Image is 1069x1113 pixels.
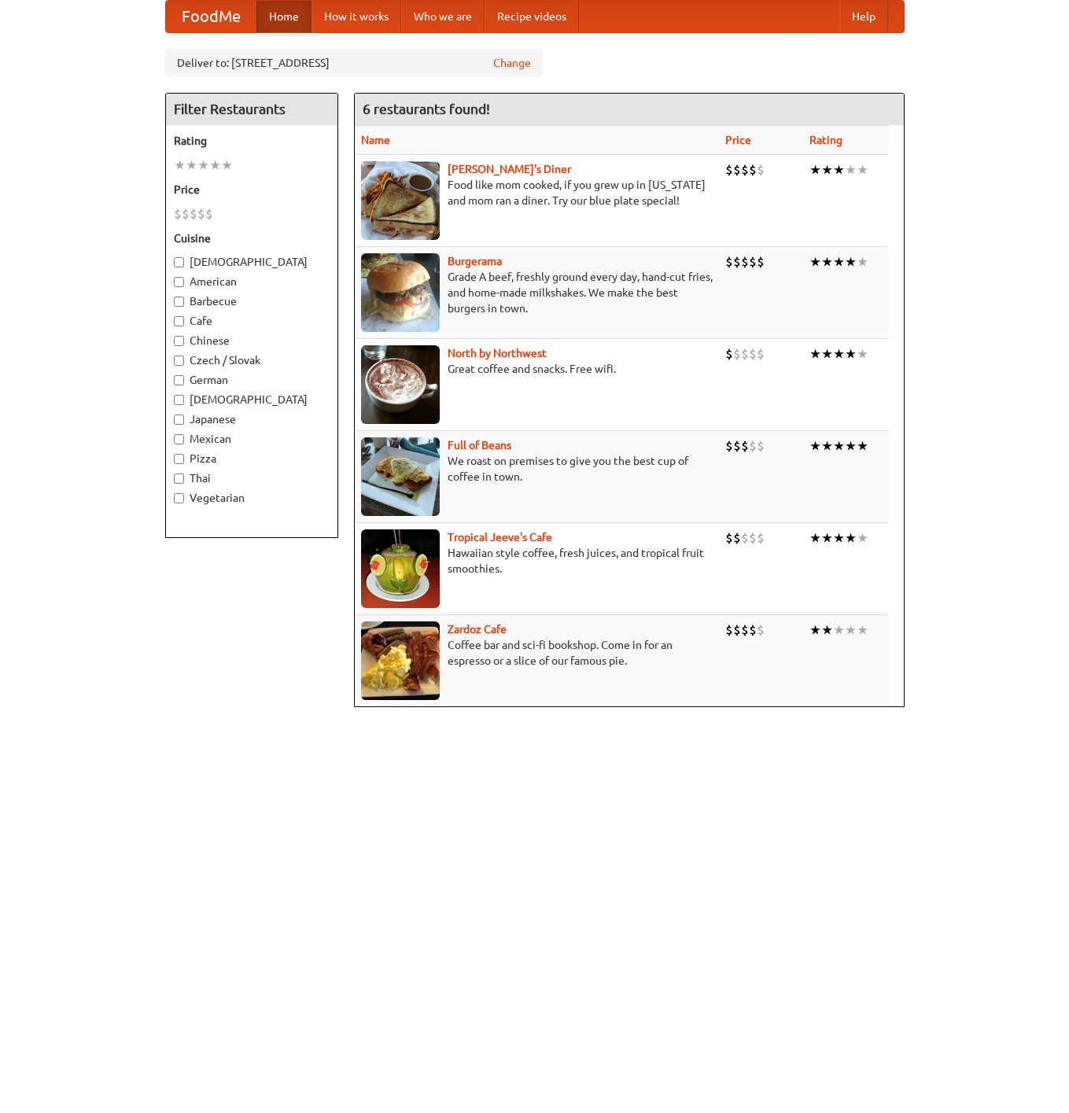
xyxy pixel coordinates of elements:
[821,345,833,363] li: ★
[197,157,209,174] li: ★
[733,529,741,547] li: $
[845,253,857,271] li: ★
[448,347,547,359] a: North by Northwest
[845,529,857,547] li: ★
[361,269,713,316] p: Grade A beef, freshly ground every day, hand-cut fries, and home-made milkshakes. We make the bes...
[485,1,579,32] a: Recipe videos
[174,230,330,246] h5: Cuisine
[174,411,330,427] label: Japanese
[741,621,749,639] li: $
[809,161,821,179] li: ★
[174,493,184,503] input: Vegetarian
[448,439,511,451] a: Full of Beans
[833,621,845,639] li: ★
[725,253,733,271] li: $
[361,545,713,577] p: Hawaiian style coffee, fresh juices, and tropical fruit smoothies.
[174,395,184,405] input: [DEMOGRAPHIC_DATA]
[725,437,733,455] li: $
[448,255,502,267] a: Burgerama
[821,437,833,455] li: ★
[733,437,741,455] li: $
[361,437,440,516] img: beans.jpg
[809,437,821,455] li: ★
[174,474,184,484] input: Thai
[174,372,330,388] label: German
[363,101,490,116] ng-pluralize: 6 restaurants found!
[757,621,765,639] li: $
[182,205,190,223] li: $
[833,345,845,363] li: ★
[725,529,733,547] li: $
[809,134,842,146] a: Rating
[749,253,757,271] li: $
[821,529,833,547] li: ★
[197,205,205,223] li: $
[174,277,184,287] input: American
[174,274,330,289] label: American
[448,623,507,636] b: Zardoz Cafe
[821,253,833,271] li: ★
[174,356,184,366] input: Czech / Slovak
[741,345,749,363] li: $
[361,345,440,424] img: north.jpg
[725,621,733,639] li: $
[725,345,733,363] li: $
[749,161,757,179] li: $
[174,254,330,270] label: [DEMOGRAPHIC_DATA]
[186,157,197,174] li: ★
[311,1,401,32] a: How it works
[166,94,337,125] h4: Filter Restaurants
[361,453,713,485] p: We roast on premises to give you the best cup of coffee in town.
[174,454,184,464] input: Pizza
[749,529,757,547] li: $
[821,161,833,179] li: ★
[174,316,184,326] input: Cafe
[733,253,741,271] li: $
[174,375,184,385] input: German
[174,490,330,506] label: Vegetarian
[205,205,213,223] li: $
[833,529,845,547] li: ★
[741,437,749,455] li: $
[174,415,184,425] input: Japanese
[174,133,330,149] h5: Rating
[174,392,330,407] label: [DEMOGRAPHIC_DATA]
[857,529,868,547] li: ★
[845,437,857,455] li: ★
[165,49,543,77] div: Deliver to: [STREET_ADDRESS]
[757,345,765,363] li: $
[845,345,857,363] li: ★
[361,134,390,146] a: Name
[845,621,857,639] li: ★
[733,161,741,179] li: $
[857,621,868,639] li: ★
[857,437,868,455] li: ★
[749,437,757,455] li: $
[725,134,751,146] a: Price
[733,621,741,639] li: $
[749,621,757,639] li: $
[448,163,571,175] a: [PERSON_NAME]'s Diner
[757,529,765,547] li: $
[174,293,330,309] label: Barbecue
[757,437,765,455] li: $
[448,531,552,544] a: Tropical Jeeve's Cafe
[741,253,749,271] li: $
[809,621,821,639] li: ★
[361,621,440,700] img: zardoz.jpg
[833,437,845,455] li: ★
[757,161,765,179] li: $
[174,431,330,447] label: Mexican
[174,297,184,307] input: Barbecue
[361,253,440,332] img: burgerama.jpg
[493,55,531,71] a: Change
[174,333,330,348] label: Chinese
[741,529,749,547] li: $
[857,253,868,271] li: ★
[809,345,821,363] li: ★
[401,1,485,32] a: Who we are
[174,257,184,267] input: [DEMOGRAPHIC_DATA]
